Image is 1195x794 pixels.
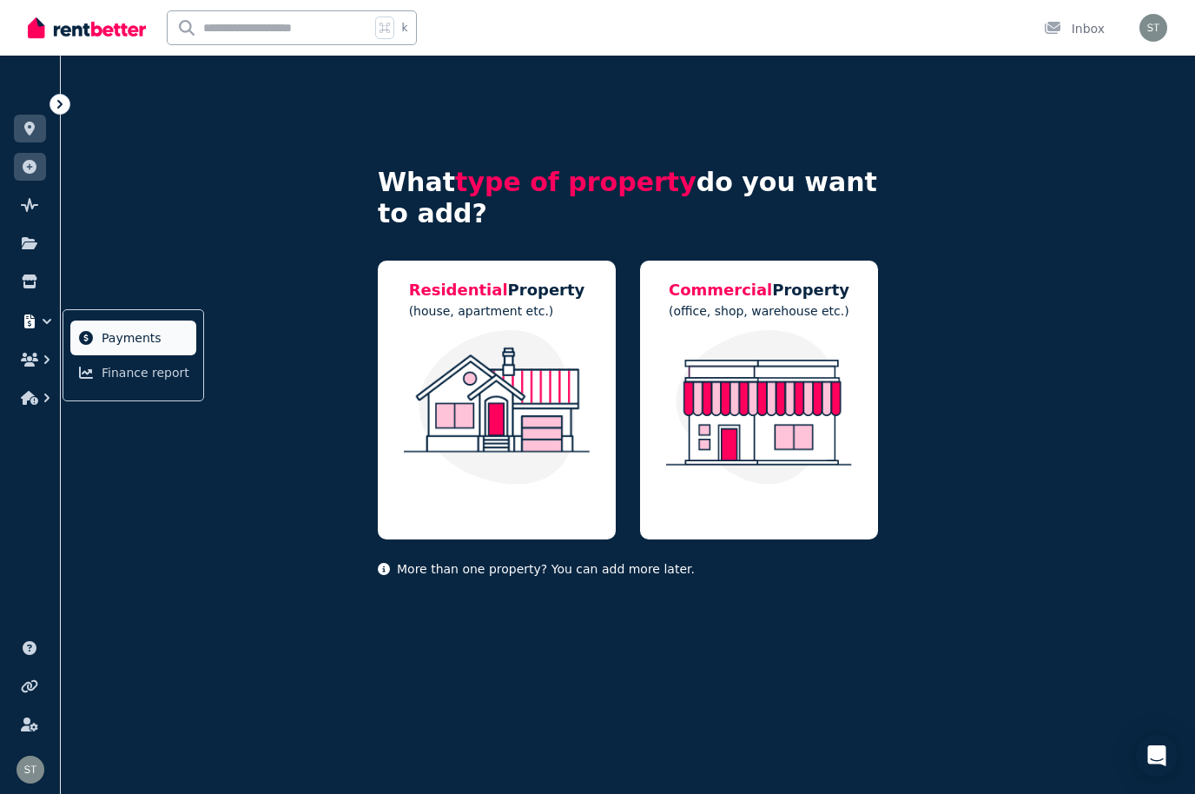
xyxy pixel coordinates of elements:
[401,21,407,35] span: k
[1139,14,1167,42] img: Samantha Thomas
[657,330,861,485] img: Commercial Property
[17,756,44,784] img: Samantha Thomas
[409,281,508,299] span: Residential
[395,330,598,485] img: Residential Property
[455,167,697,197] span: type of property
[70,355,196,390] a: Finance report
[102,328,189,348] span: Payments
[669,278,849,302] h5: Property
[102,362,189,383] span: Finance report
[669,302,849,320] p: (office, shop, warehouse etc.)
[378,560,878,578] p: More than one property? You can add more later.
[378,167,878,229] h4: What do you want to add?
[409,278,585,302] h5: Property
[70,321,196,355] a: Payments
[409,302,585,320] p: (house, apartment etc.)
[1136,735,1178,777] div: Open Intercom Messenger
[28,15,146,41] img: RentBetter
[669,281,772,299] span: Commercial
[1044,20,1105,37] div: Inbox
